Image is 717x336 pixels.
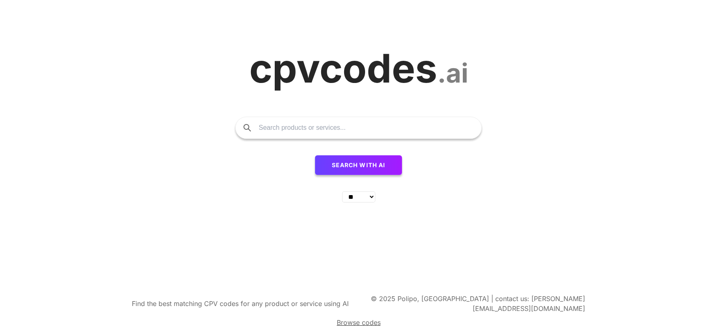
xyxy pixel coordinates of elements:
span: Browse codes [337,318,381,327]
button: Search with AI [315,155,402,175]
span: © 2025 Polipo, [GEOGRAPHIC_DATA] | contact us: [PERSON_NAME][EMAIL_ADDRESS][DOMAIN_NAME] [371,295,585,313]
span: .ai [437,57,468,89]
input: Search products or services... [259,117,473,138]
a: Browse codes [337,318,381,327]
a: cpvcodes.ai [249,45,468,92]
span: Find the best matching CPV codes for any product or service using AI [132,299,349,308]
span: cpvcodes [249,44,437,92]
span: Search with AI [332,161,386,168]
